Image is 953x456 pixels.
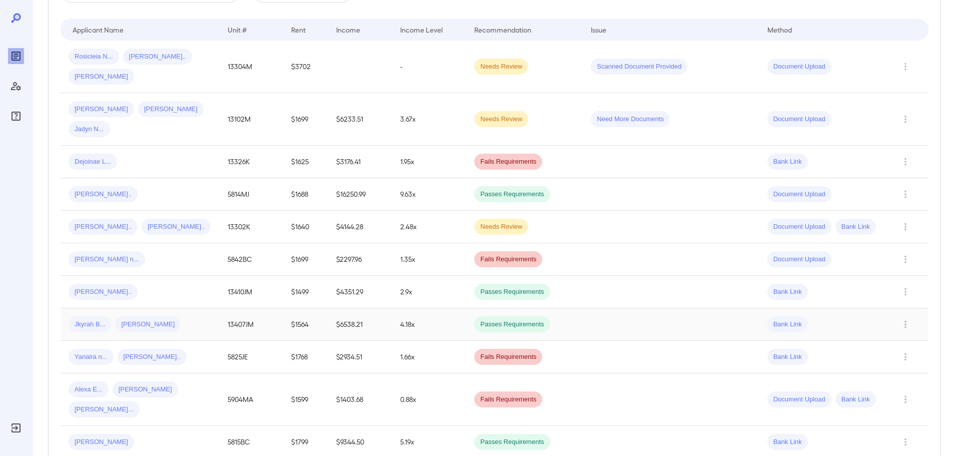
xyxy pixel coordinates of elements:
[474,62,528,72] span: Needs Review
[69,72,134,82] span: [PERSON_NAME]
[220,243,283,276] td: 5842BC
[142,222,211,232] span: [PERSON_NAME]..
[897,111,913,127] button: Row Actions
[392,146,467,178] td: 1.95x
[283,41,328,93] td: $3702
[767,222,831,232] span: Document Upload
[328,341,392,373] td: $2934.51
[220,146,283,178] td: 13326K
[767,255,831,264] span: Document Upload
[591,115,670,124] span: Need More Documents
[474,190,550,199] span: Passes Requirements
[115,320,181,329] span: [PERSON_NAME]
[474,157,542,167] span: Fails Requirements
[283,211,328,243] td: $1640
[897,59,913,75] button: Row Actions
[69,52,119,62] span: Rosicleia N...
[8,48,24,64] div: Reports
[328,276,392,308] td: $4351.29
[69,190,138,199] span: [PERSON_NAME]..
[8,108,24,124] div: FAQ
[69,255,145,264] span: [PERSON_NAME] n...
[474,320,550,329] span: Passes Requirements
[591,62,687,72] span: Scanned Document Provided
[8,78,24,94] div: Manage Users
[392,41,467,93] td: -
[220,41,283,93] td: 13304M
[897,434,913,450] button: Row Actions
[328,243,392,276] td: $2297.96
[392,341,467,373] td: 1.66x
[767,395,831,404] span: Document Upload
[392,276,467,308] td: 2.9x
[474,352,542,362] span: Fails Requirements
[118,352,187,362] span: [PERSON_NAME]..
[69,157,117,167] span: Dejoinae L...
[69,437,134,447] span: [PERSON_NAME]
[283,93,328,146] td: $1699
[392,308,467,341] td: 4.18x
[835,395,876,404] span: Bank Link
[283,178,328,211] td: $1688
[392,373,467,426] td: 0.88x
[392,211,467,243] td: 2.48x
[69,222,138,232] span: [PERSON_NAME]..
[767,115,831,124] span: Document Upload
[474,24,531,36] div: Recommendation
[228,24,247,36] div: Unit #
[392,243,467,276] td: 1.35x
[69,105,134,114] span: [PERSON_NAME]
[897,284,913,300] button: Row Actions
[328,211,392,243] td: $4144.28
[220,341,283,373] td: 5825JE
[220,308,283,341] td: 13407JM
[474,437,550,447] span: Passes Requirements
[474,222,528,232] span: Needs Review
[767,352,808,362] span: Bank Link
[220,178,283,211] td: 5814MJ
[328,178,392,211] td: $16250.99
[474,255,542,264] span: Fails Requirements
[336,24,360,36] div: Income
[69,352,114,362] span: Yanaira n...
[767,24,792,36] div: Method
[69,287,138,297] span: [PERSON_NAME]..
[283,373,328,426] td: $1599
[69,125,110,134] span: Jadyn N...
[400,24,443,36] div: Income Level
[767,157,808,167] span: Bank Link
[220,211,283,243] td: 13302K
[767,320,808,329] span: Bank Link
[220,276,283,308] td: 13410JM
[291,24,307,36] div: Rent
[897,251,913,267] button: Row Actions
[123,52,192,62] span: [PERSON_NAME]..
[591,24,607,36] div: Issue
[392,93,467,146] td: 3.67x
[220,373,283,426] td: 5904MA
[328,93,392,146] td: $6233.51
[328,146,392,178] td: $3176.41
[474,115,528,124] span: Needs Review
[474,287,550,297] span: Passes Requirements
[474,395,542,404] span: Fails Requirements
[69,385,109,394] span: Alexa E...
[767,62,831,72] span: Document Upload
[328,373,392,426] td: $1403.68
[138,105,204,114] span: [PERSON_NAME]
[767,437,808,447] span: Bank Link
[283,276,328,308] td: $1499
[392,178,467,211] td: 9.63x
[835,222,876,232] span: Bank Link
[113,385,178,394] span: [PERSON_NAME]
[897,186,913,202] button: Row Actions
[328,308,392,341] td: $6538.21
[220,93,283,146] td: 13102M
[283,146,328,178] td: $1625
[283,243,328,276] td: $1699
[897,391,913,407] button: Row Actions
[283,308,328,341] td: $1564
[897,316,913,332] button: Row Actions
[283,341,328,373] td: $1768
[897,349,913,365] button: Row Actions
